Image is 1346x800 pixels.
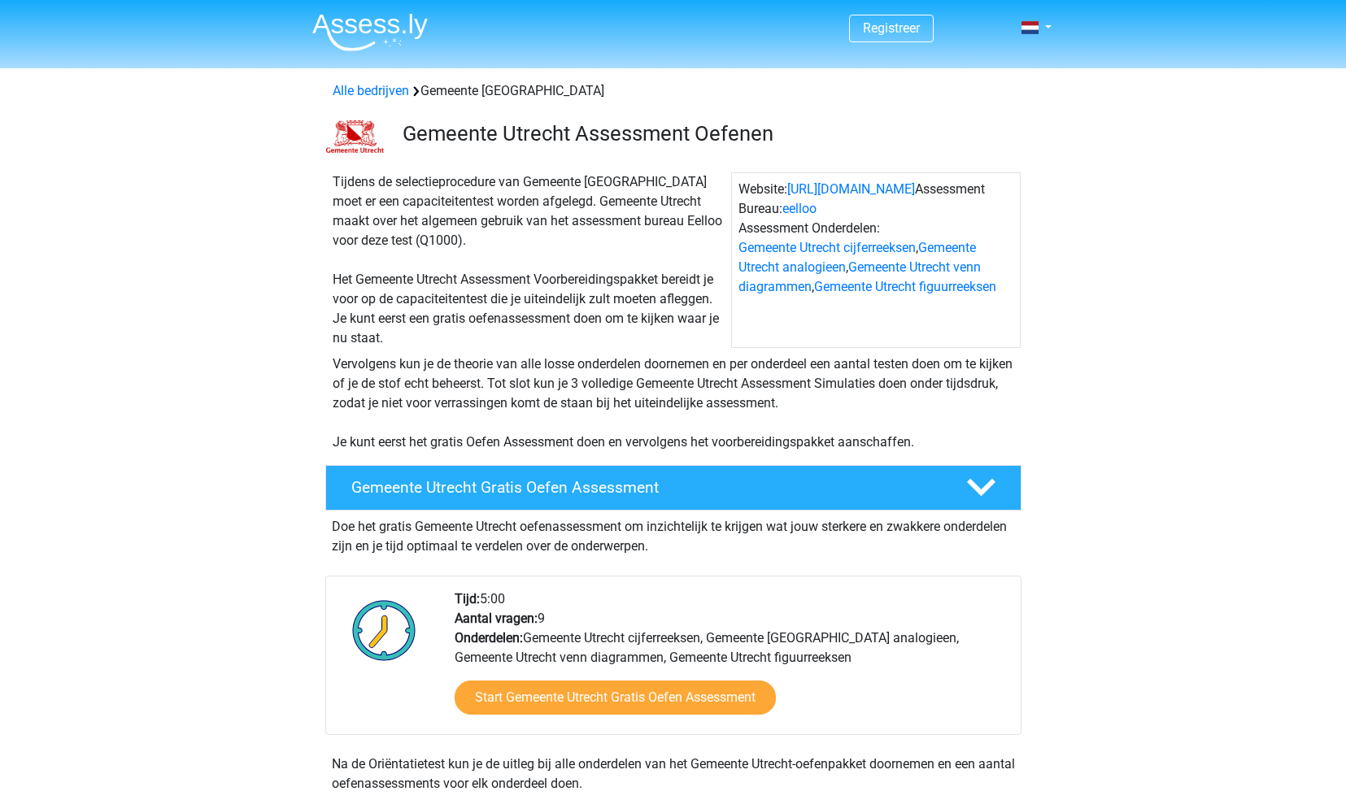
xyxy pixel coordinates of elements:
[455,611,538,626] b: Aantal vragen:
[455,630,523,646] b: Onderdelen:
[814,279,996,294] a: Gemeente Utrecht figuurreeksen
[351,478,940,497] h4: Gemeente Utrecht Gratis Oefen Assessment
[731,172,1021,348] div: Website: Assessment Bureau: Assessment Onderdelen: , , ,
[787,181,915,197] a: [URL][DOMAIN_NAME]
[343,589,425,671] img: Klok
[325,754,1021,793] div: Na de Oriëntatietest kun je de uitleg bij alle onderdelen van het Gemeente Utrecht-oefenpakket do...
[738,240,916,255] a: Gemeente Utrecht cijferreeksen
[738,240,976,275] a: Gemeente Utrecht analogieen
[455,591,480,607] b: Tijd:
[326,81,1021,101] div: Gemeente [GEOGRAPHIC_DATA]
[319,465,1028,511] a: Gemeente Utrecht Gratis Oefen Assessment
[782,201,817,216] a: eelloo
[325,511,1021,556] div: Doe het gratis Gemeente Utrecht oefenassessment om inzichtelijk te krijgen wat jouw sterkere en z...
[312,13,428,51] img: Assessly
[455,680,776,715] a: Start Gemeente Utrecht Gratis Oefen Assessment
[326,172,731,348] div: Tijdens de selectieprocedure van Gemeente [GEOGRAPHIC_DATA] moet er een capaciteitentest worden a...
[403,121,1008,146] h3: Gemeente Utrecht Assessment Oefenen
[326,354,1021,452] div: Vervolgens kun je de theorie van alle losse onderdelen doornemen en per onderdeel een aantal test...
[863,20,920,36] a: Registreer
[738,259,981,294] a: Gemeente Utrecht venn diagrammen
[333,83,409,98] a: Alle bedrijven
[442,589,1020,734] div: 5:00 9 Gemeente Utrecht cijferreeksen, Gemeente [GEOGRAPHIC_DATA] analogieen, Gemeente Utrecht ve...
